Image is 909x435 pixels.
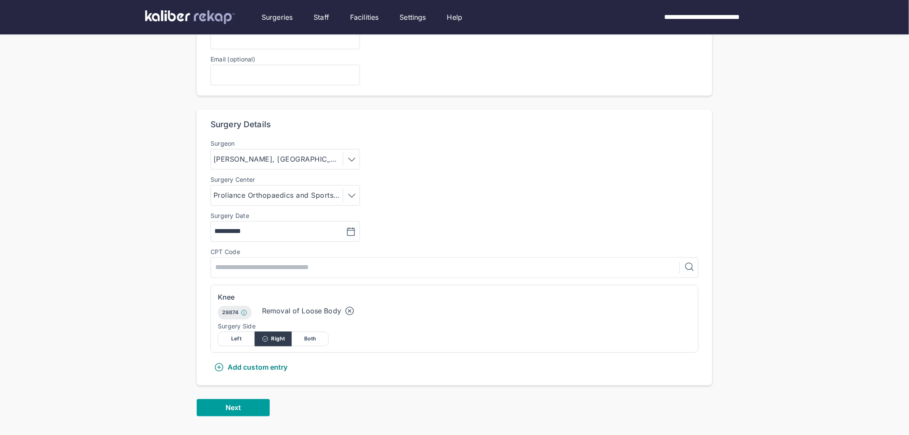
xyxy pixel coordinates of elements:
[447,12,463,22] a: Help
[214,227,280,237] input: MM/DD/YYYY
[210,213,249,220] div: Surgery Date
[210,141,360,147] label: Surgeon
[210,120,271,130] div: Surgery Details
[210,55,255,63] label: Email (optional)
[400,12,426,22] a: Settings
[255,332,292,346] div: Right
[214,362,288,373] div: Add custom entry
[218,306,252,320] div: 29874
[292,332,329,346] div: Both
[350,12,379,22] a: Facilities
[218,332,255,346] div: Left
[210,249,699,256] div: CPT Code
[218,292,691,303] div: Knee
[262,306,341,316] div: Removal of Loose Body
[226,404,241,412] span: Next
[145,10,235,24] img: kaliber labs logo
[214,190,343,201] div: Proliance Orthopaedics and Sports Medicine
[214,154,343,165] div: [PERSON_NAME], [GEOGRAPHIC_DATA]
[210,177,360,184] label: Surgery Center
[218,323,691,330] div: Surgery Side
[197,399,270,417] button: Next
[241,309,247,316] img: Info.77c6ff0b.svg
[314,12,329,22] a: Staff
[262,12,293,22] a: Surgeries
